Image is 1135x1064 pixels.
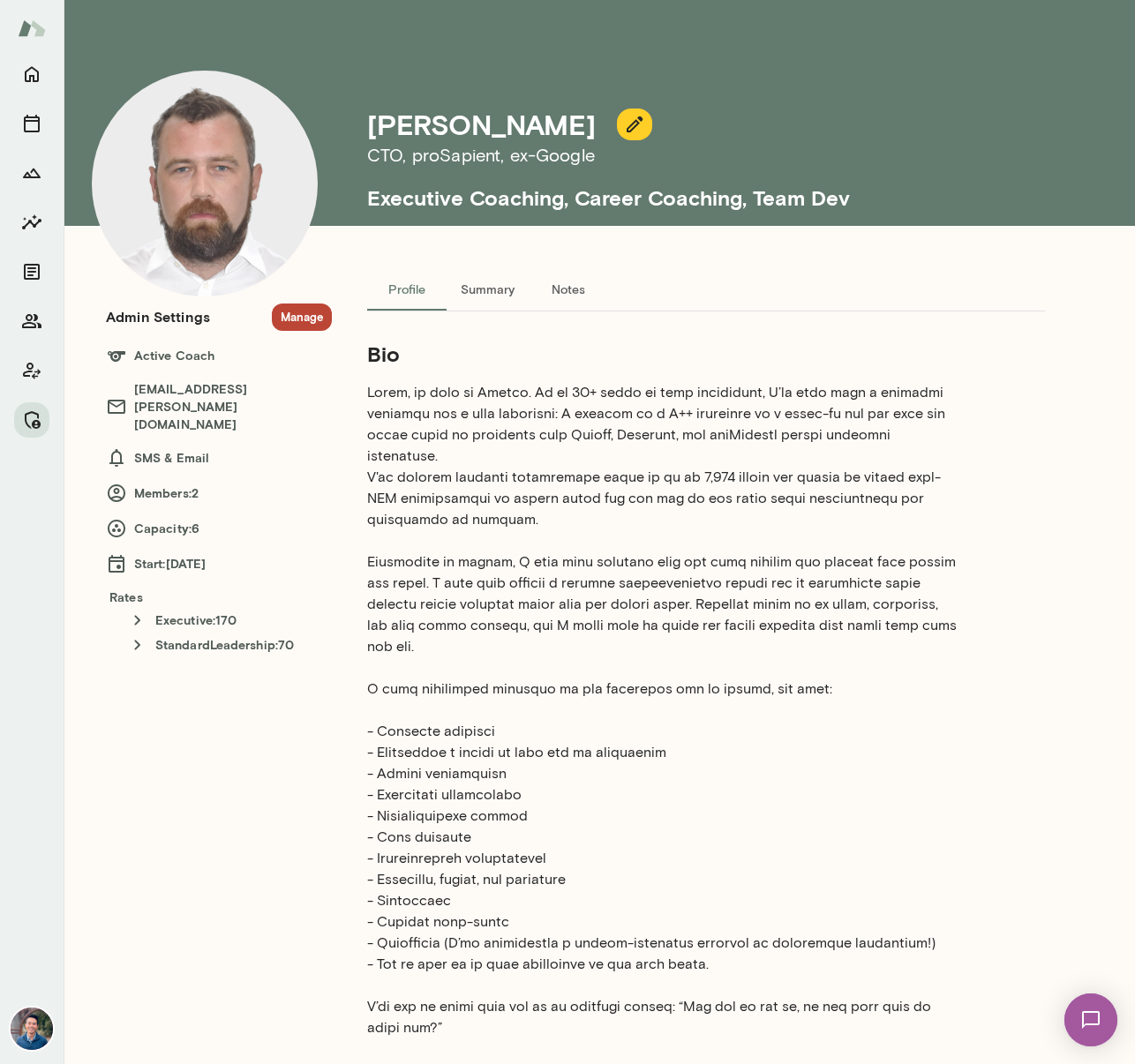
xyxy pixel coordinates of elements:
[14,402,49,438] button: Manage
[272,303,332,331] button: Manage
[127,634,332,656] h6: StandardLeadership : 70
[367,268,447,311] button: Profile
[106,553,332,574] h6: Start: [DATE]
[18,11,46,45] img: Mento
[106,380,332,433] h6: [EMAIL_ADDRESS][PERSON_NAME][DOMAIN_NAME]
[14,303,49,339] button: Members
[14,254,49,289] button: Documents
[106,447,332,468] h6: SMS & Email
[367,141,1114,169] h6: CTO , proSapient, ex-Google
[529,268,608,311] button: Notes
[106,345,332,366] h6: Active Coach
[106,588,332,606] h6: Rates
[92,71,318,296] img: Andrii Dehtiarov
[367,340,960,368] h5: Bio
[106,483,332,504] h6: Members: 2
[14,353,49,388] button: Client app
[11,1008,53,1050] img: Alex Yu
[14,106,49,141] button: Sessions
[14,205,49,240] button: Insights
[14,56,49,92] button: Home
[367,108,596,141] h4: [PERSON_NAME]
[447,268,529,311] button: Summary
[127,610,332,631] h6: Executive : 170
[367,169,1114,212] h5: Executive Coaching, Career Coaching, Team Dev
[106,518,332,539] h6: Capacity: 6
[14,155,49,191] button: Growth Plan
[106,306,210,327] h6: Admin Settings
